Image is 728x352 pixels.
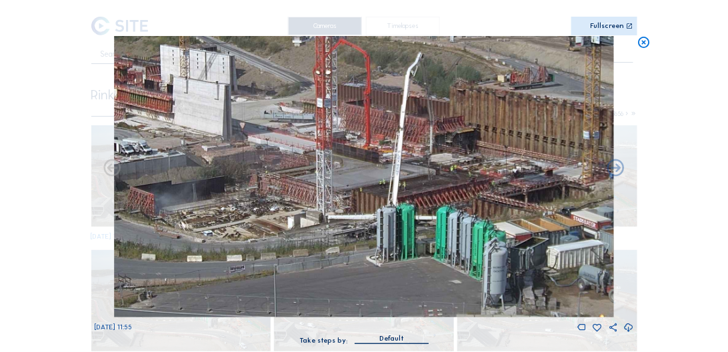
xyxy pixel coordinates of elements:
i: Forward [102,159,123,179]
div: Default [379,333,404,345]
div: Default [355,333,429,343]
div: Fullscreen [591,23,625,30]
img: Image [114,36,615,317]
i: Back [605,159,626,179]
span: [DATE] 11:55 [95,323,132,331]
div: Take steps by: [299,337,347,344]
